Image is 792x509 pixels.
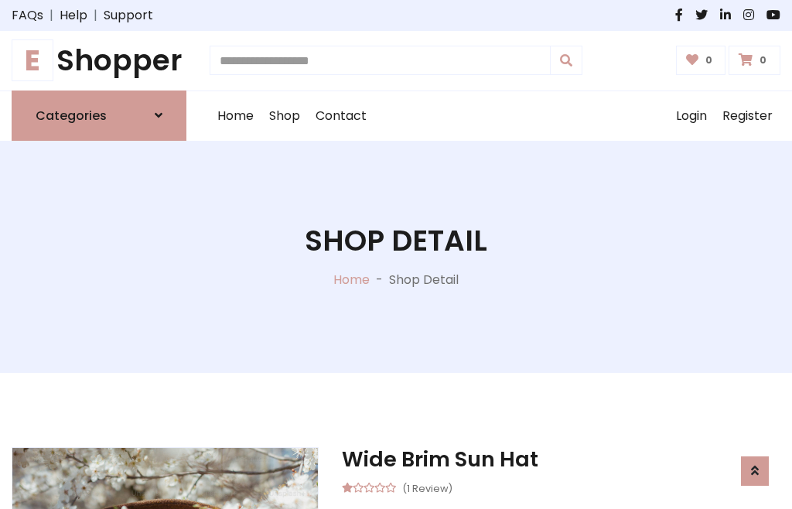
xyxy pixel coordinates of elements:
[43,6,60,25] span: |
[12,6,43,25] a: FAQs
[87,6,104,25] span: |
[370,271,389,289] p: -
[676,46,726,75] a: 0
[389,271,459,289] p: Shop Detail
[12,91,186,141] a: Categories
[261,91,308,141] a: Shop
[333,271,370,289] a: Home
[402,478,452,497] small: (1 Review)
[756,53,770,67] span: 0
[12,43,186,78] a: EShopper
[668,91,715,141] a: Login
[104,6,153,25] a: Support
[308,91,374,141] a: Contact
[12,43,186,78] h1: Shopper
[12,39,53,81] span: E
[702,53,716,67] span: 0
[305,224,487,258] h1: Shop Detail
[715,91,780,141] a: Register
[60,6,87,25] a: Help
[729,46,780,75] a: 0
[210,91,261,141] a: Home
[342,447,780,472] h3: Wide Brim Sun Hat
[36,108,107,123] h6: Categories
